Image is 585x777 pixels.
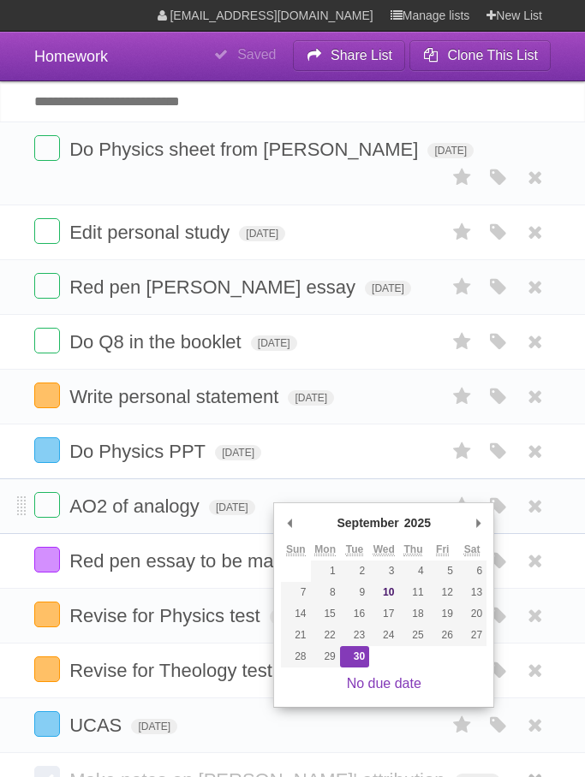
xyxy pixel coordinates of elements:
[69,605,265,626] span: Revise for Physics test
[311,561,340,582] button: 1
[69,660,277,681] span: Revise for Theology test
[131,719,177,734] span: [DATE]
[281,510,298,536] button: Previous Month
[340,561,369,582] button: 2
[34,711,60,737] label: Done
[34,492,60,518] label: Done
[409,40,551,71] button: Clone This List
[69,495,204,517] span: AO2 of analogy
[34,437,60,463] label: Done
[340,646,369,667] button: 30
[398,603,427,625] button: 18
[69,386,283,407] span: Write personal statement
[446,383,479,411] label: Star task
[311,646,340,667] button: 29
[340,582,369,603] button: 9
[239,226,285,241] span: [DATE]
[69,222,234,243] span: Edit personal study
[34,383,60,408] label: Done
[446,273,479,301] label: Star task
[373,543,395,556] abbr: Wednesday
[251,335,297,351] span: [DATE]
[34,547,60,572] label: Done
[446,492,479,520] label: Star task
[69,139,422,160] span: Do Physics sheet from [PERSON_NAME]
[281,646,310,667] button: 28
[69,441,210,462] span: Do Physics PPT
[446,218,479,246] label: Star task
[34,273,60,299] label: Done
[457,582,487,603] button: 13
[428,603,457,625] button: 19
[457,561,487,582] button: 6
[69,331,246,353] span: Do Q8 in the booklet
[369,603,398,625] button: 17
[270,609,316,625] span: [DATE]
[446,711,479,739] label: Star task
[69,550,314,572] span: Red pen essay to be marked
[369,625,398,646] button: 24
[281,582,310,603] button: 7
[34,656,60,682] label: Done
[464,543,481,556] abbr: Saturday
[69,276,360,298] span: Red pen [PERSON_NAME] essay
[457,603,487,625] button: 20
[428,561,457,582] button: 5
[34,218,60,244] label: Done
[398,561,427,582] button: 4
[428,625,457,646] button: 26
[369,582,398,603] button: 10
[340,625,369,646] button: 23
[340,603,369,625] button: 16
[311,582,340,603] button: 8
[469,510,487,536] button: Next Month
[331,48,392,62] b: Share List
[34,328,60,353] label: Done
[446,437,479,466] label: Star task
[446,328,479,356] label: Star task
[314,543,336,556] abbr: Monday
[281,603,310,625] button: 14
[34,602,60,627] label: Done
[398,582,427,603] button: 11
[403,543,422,556] abbr: Thursday
[427,143,474,158] span: [DATE]
[237,47,276,62] b: Saved
[436,543,449,556] abbr: Friday
[446,163,479,192] label: Star task
[34,48,108,65] span: Homework
[209,500,255,515] span: [DATE]
[369,561,398,582] button: 3
[34,135,60,161] label: Done
[402,510,433,536] div: 2025
[428,582,457,603] button: 12
[293,40,406,71] button: Share List
[69,715,126,736] span: UCAS
[346,543,363,556] abbr: Tuesday
[311,625,340,646] button: 22
[457,625,487,646] button: 27
[334,510,401,536] div: September
[447,48,538,62] b: Clone This List
[281,625,310,646] button: 21
[288,390,334,406] span: [DATE]
[347,676,421,691] a: No due date
[311,603,340,625] button: 15
[286,543,306,556] abbr: Sunday
[215,445,261,460] span: [DATE]
[365,281,411,296] span: [DATE]
[398,625,427,646] button: 25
